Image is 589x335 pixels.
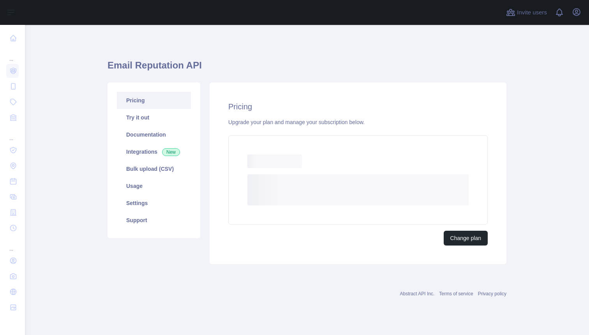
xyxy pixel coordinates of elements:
a: Integrations New [117,143,191,160]
a: Privacy policy [478,291,506,296]
div: ... [6,126,19,142]
a: Abstract API Inc. [400,291,435,296]
a: Terms of service [439,291,473,296]
a: Try it out [117,109,191,126]
button: Invite users [504,6,548,19]
a: Usage [117,177,191,195]
button: Change plan [444,231,488,246]
a: Documentation [117,126,191,143]
div: ... [6,47,19,62]
span: New [162,148,180,156]
div: ... [6,237,19,252]
a: Pricing [117,92,191,109]
span: Invite users [517,8,547,17]
a: Settings [117,195,191,212]
h1: Email Reputation API [108,59,506,78]
a: Bulk upload (CSV) [117,160,191,177]
div: Upgrade your plan and manage your subscription below. [228,118,488,126]
a: Support [117,212,191,229]
h2: Pricing [228,101,488,112]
